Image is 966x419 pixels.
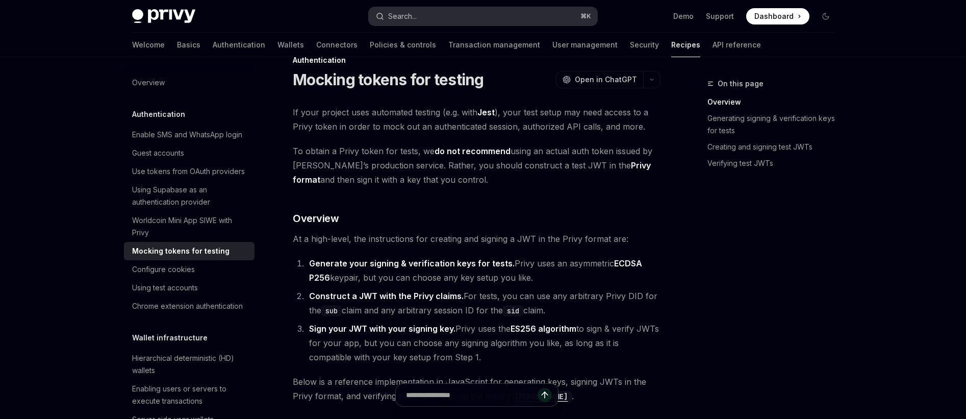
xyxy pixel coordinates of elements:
code: sub [321,305,342,316]
a: Demo [673,11,694,21]
span: On this page [718,78,764,90]
a: Authentication [213,33,265,57]
div: Overview [132,77,165,89]
a: Chrome extension authentication [124,297,255,315]
a: Worldcoin Mini App SIWE with Privy [124,211,255,242]
span: ⌘ K [580,12,591,20]
div: Hierarchical deterministic (HD) wallets [132,352,248,377]
div: Authentication [293,55,660,65]
li: For tests, you can use any arbitrary Privy DID for the claim and any arbitrary session ID for the... [306,289,660,317]
code: sid [503,305,523,316]
a: Recipes [671,33,700,57]
a: Generating signing & verification keys for tests [707,110,842,139]
strong: Sign your JWT with your signing key. [309,324,455,334]
span: Dashboard [754,11,794,21]
a: Using test accounts [124,279,255,297]
span: Open in ChatGPT [575,75,637,85]
span: Below is a reference implementation in JavaScript for generating keys, signing JWTs in the Privy ... [293,375,660,403]
a: Enable SMS and WhatsApp login [124,126,255,144]
a: Support [706,11,734,21]
div: Enable SMS and WhatsApp login [132,129,242,141]
span: To obtain a Privy token for tests, we using an actual auth token issued by [PERSON_NAME]’s produc... [293,144,660,187]
span: Overview [293,211,339,226]
div: Search... [388,10,417,22]
h5: Authentication [132,108,185,120]
h1: Mocking tokens for testing [293,70,484,89]
a: API reference [713,33,761,57]
a: Creating and signing test JWTs [707,139,842,155]
a: User management [552,33,618,57]
div: Configure cookies [132,263,195,276]
strong: Construct a JWT with the Privy claims. [309,291,464,301]
button: Open in ChatGPT [556,71,643,88]
div: Using Supabase as an authentication provider [132,184,248,208]
a: Overview [124,73,255,92]
li: Privy uses the to sign & verify JWTs for your app, but you can choose any signing algorithm you l... [306,322,660,364]
a: Overview [707,94,842,110]
a: Hierarchical deterministic (HD) wallets [124,349,255,380]
a: Verifying test JWTs [707,155,842,171]
a: Jest [477,107,495,118]
li: Privy uses an asymmetric keypair, but you can choose any key setup you like. [306,256,660,285]
div: Guest accounts [132,147,184,159]
button: Search...⌘K [369,7,597,26]
a: Guest accounts [124,144,255,162]
button: Send message [538,388,552,402]
a: Basics [177,33,200,57]
a: Mocking tokens for testing [124,242,255,260]
a: Connectors [316,33,358,57]
a: Use tokens from OAuth providers [124,162,255,181]
a: Using Supabase as an authentication provider [124,181,255,211]
div: Worldcoin Mini App SIWE with Privy [132,214,248,239]
a: Enabling users or servers to execute transactions [124,380,255,410]
a: Dashboard [746,8,809,24]
a: ES256 algorithm [511,324,576,334]
button: Toggle dark mode [818,8,834,24]
a: Security [630,33,659,57]
div: Use tokens from OAuth providers [132,165,245,178]
a: Wallets [277,33,304,57]
div: Chrome extension authentication [132,300,243,312]
h5: Wallet infrastructure [132,332,208,344]
a: Policies & controls [370,33,436,57]
a: Transaction management [448,33,540,57]
img: dark logo [132,9,195,23]
strong: Generate your signing & verification keys for tests. [309,258,515,268]
span: If your project uses automated testing (e.g. with ), your test setup may need access to a Privy t... [293,105,660,134]
div: Using test accounts [132,282,198,294]
strong: do not recommend [435,146,511,156]
div: Enabling users or servers to execute transactions [132,383,248,407]
div: Mocking tokens for testing [132,245,230,257]
a: Configure cookies [124,260,255,279]
span: At a high-level, the instructions for creating and signing a JWT in the Privy format are: [293,232,660,246]
a: Welcome [132,33,165,57]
